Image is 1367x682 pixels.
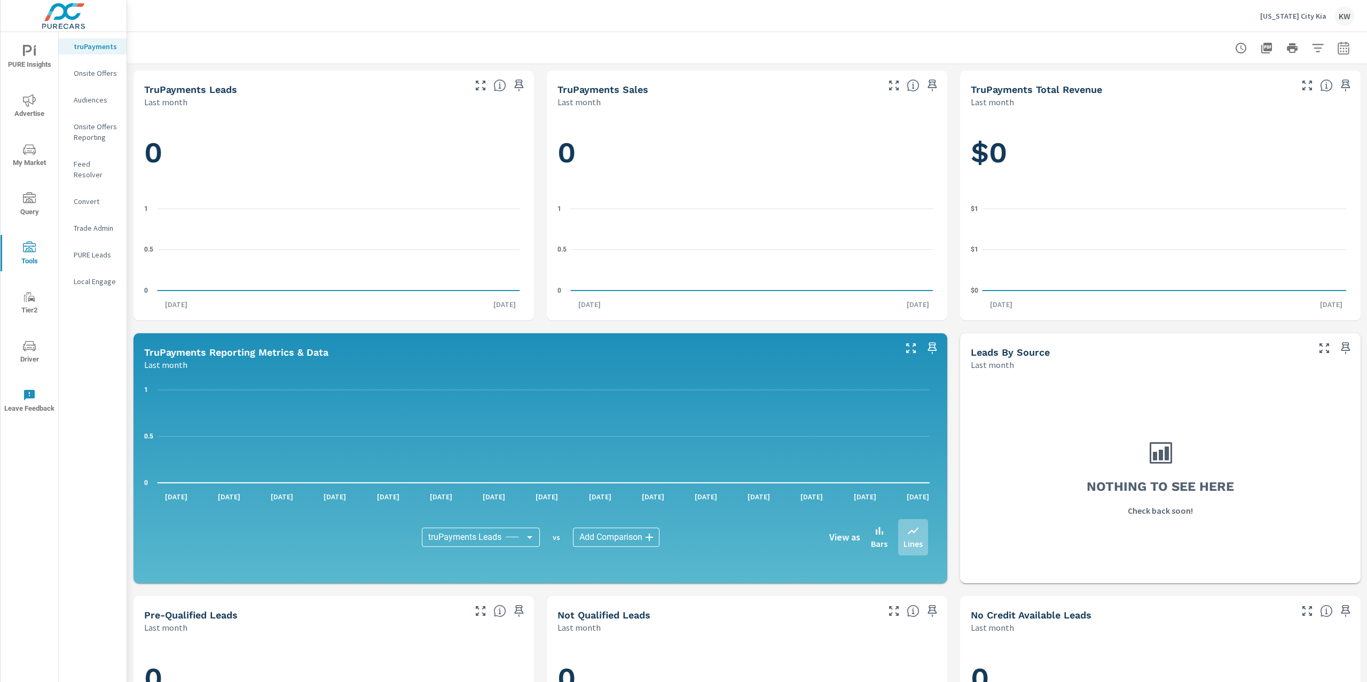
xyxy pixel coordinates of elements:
text: $1 [971,205,978,213]
div: Convert [59,193,127,209]
p: Last month [557,621,601,634]
h1: $0 [971,135,1350,171]
button: Make Fullscreen [902,340,920,357]
text: 0 [144,479,148,487]
span: Total revenue from sales matched to a truPayments lead. [Source: This data is sourced from the de... [1320,79,1333,92]
p: [DATE] [528,491,565,502]
p: Last month [144,621,187,634]
button: Make Fullscreen [1299,602,1316,620]
button: Select Date Range [1333,37,1354,59]
p: Check back soon! [1128,504,1193,517]
div: Onsite Offers Reporting [59,119,127,145]
span: Number of sales matched to a truPayments lead. [Source: This data is sourced from the dealer's DM... [907,79,920,92]
p: Last month [971,621,1014,634]
p: [DATE] [486,299,523,310]
h5: truPayments Total Revenue [971,84,1102,95]
button: Make Fullscreen [472,602,489,620]
p: [DATE] [263,491,301,502]
p: Convert [74,196,118,207]
span: A basic review has been done and approved the credit worthiness of the lead by the configured cre... [493,605,506,617]
span: Save this to your personalized report [1337,340,1354,357]
p: truPayments [74,41,118,52]
span: The number of truPayments leads. [493,79,506,92]
p: Audiences [74,95,118,105]
p: [DATE] [899,491,937,502]
p: PURE Leads [74,249,118,260]
div: Add Comparison [573,528,659,547]
span: Leave Feedback [4,389,55,415]
p: [DATE] [316,491,353,502]
p: Bars [871,537,887,550]
p: Trade Admin [74,223,118,233]
text: $0 [971,287,978,294]
h3: Nothing to see here [1087,477,1234,496]
h5: Pre-Qualified Leads [144,609,238,621]
button: Apply Filters [1307,37,1329,59]
text: 0.5 [144,246,153,253]
text: 0.5 [557,246,567,253]
span: Save this to your personalized report [1337,77,1354,94]
p: [US_STATE] City Kia [1260,11,1326,21]
span: Tools [4,241,55,268]
p: [DATE] [1313,299,1350,310]
div: Feed Resolver [59,156,127,183]
p: [DATE] [475,491,513,502]
button: Print Report [1282,37,1303,59]
div: Audiences [59,92,127,108]
p: [DATE] [582,491,619,502]
h5: truPayments Sales [557,84,648,95]
p: [DATE] [687,491,725,502]
p: [DATE] [210,491,248,502]
h5: Leads By Source [971,347,1050,358]
p: [DATE] [793,491,830,502]
text: 1 [144,205,148,213]
p: [DATE] [846,491,884,502]
span: My Market [4,143,55,169]
button: Make Fullscreen [885,77,902,94]
h5: Not Qualified Leads [557,609,650,621]
p: Feed Resolver [74,159,118,180]
text: 1 [144,386,148,394]
h5: truPayments Reporting Metrics & Data [144,347,328,358]
span: Save this to your personalized report [924,77,941,94]
p: Onsite Offers Reporting [74,121,118,143]
span: Save this to your personalized report [510,77,528,94]
p: Last month [971,358,1014,371]
p: [DATE] [571,299,608,310]
span: Driver [4,340,55,366]
p: [DATE] [422,491,460,502]
h5: truPayments Leads [144,84,237,95]
button: Make Fullscreen [1316,340,1333,357]
span: Save this to your personalized report [510,602,528,620]
p: [DATE] [370,491,407,502]
span: PURE Insights [4,45,55,71]
p: [DATE] [158,491,195,502]
div: Local Engage [59,273,127,289]
text: $1 [971,246,978,253]
text: 0 [557,287,561,294]
p: Last month [144,358,187,371]
span: Tier2 [4,291,55,317]
button: "Export Report to PDF" [1256,37,1277,59]
div: Onsite Offers [59,65,127,81]
h5: No Credit Available Leads [971,609,1091,621]
button: Make Fullscreen [1299,77,1316,94]
span: Advertise [4,94,55,120]
p: Local Engage [74,276,118,287]
button: Make Fullscreen [885,602,902,620]
text: 0.5 [144,433,153,440]
span: Save this to your personalized report [1337,602,1354,620]
p: vs [540,532,573,542]
p: [DATE] [899,299,937,310]
p: Onsite Offers [74,68,118,79]
div: nav menu [1,32,58,425]
span: A basic review has been done and has not approved the credit worthiness of the lead by the config... [907,605,920,617]
span: truPayments Leads [428,532,501,543]
h1: 0 [144,135,523,171]
p: [DATE] [158,299,195,310]
p: Lines [904,537,923,550]
div: Trade Admin [59,220,127,236]
p: Last month [557,96,601,108]
text: 0 [144,287,148,294]
p: Last month [144,96,187,108]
